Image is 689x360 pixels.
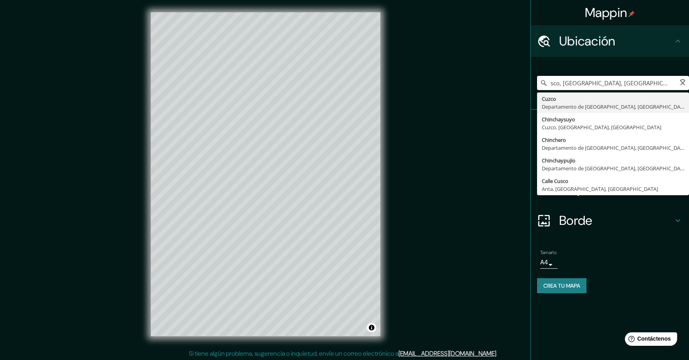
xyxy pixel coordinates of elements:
div: Disposición [531,173,689,205]
font: Borde [559,212,592,229]
div: Ubicación [531,25,689,57]
font: . [499,349,500,358]
font: Cuzco, [GEOGRAPHIC_DATA], [GEOGRAPHIC_DATA] [542,124,661,131]
div: Patas [531,110,689,141]
font: Chinchaypujio [542,157,575,164]
div: Borde [531,205,689,236]
font: Anta, [GEOGRAPHIC_DATA], [GEOGRAPHIC_DATA] [542,185,658,192]
font: Departamento de [GEOGRAPHIC_DATA], [GEOGRAPHIC_DATA] [542,165,688,172]
font: Calle Cusco [542,177,568,185]
div: A4 [540,256,558,269]
font: Ubicación [559,33,615,49]
font: . [497,349,499,358]
font: Mappin [585,4,627,21]
input: Elige tu ciudad o zona [537,76,689,90]
font: Tamaño [540,249,556,256]
font: Si tiene algún problema, sugerencia o inquietud, envíe un correo electrónico a [189,349,399,358]
font: Departamento de [GEOGRAPHIC_DATA], [GEOGRAPHIC_DATA] [542,103,688,110]
font: Chinchero [542,136,566,143]
font: Departamento de [GEOGRAPHIC_DATA], [GEOGRAPHIC_DATA] [542,144,688,151]
img: pin-icon.png [628,11,635,17]
font: Crea tu mapa [543,282,580,289]
font: . [496,349,497,358]
font: Cuzco [542,95,556,102]
button: Crea tu mapa [537,278,587,293]
a: [EMAIL_ADDRESS][DOMAIN_NAME] [399,349,496,358]
font: A4 [540,258,548,266]
iframe: Lanzador de widgets de ayuda [619,329,680,351]
div: Estilo [531,141,689,173]
font: Chinchaysuyo [542,116,575,123]
button: Activar o desactivar atribución [367,323,376,332]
